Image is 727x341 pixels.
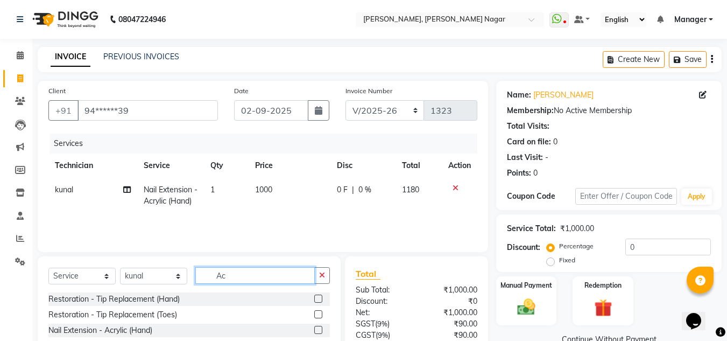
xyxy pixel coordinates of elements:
div: ₹1,000.00 [417,284,485,296]
div: Net: [348,307,417,318]
label: Redemption [584,281,622,290]
div: Last Visit: [507,152,543,163]
th: Technician [48,154,137,178]
a: INVOICE [51,47,90,67]
button: Save [669,51,707,68]
div: Services [50,134,485,154]
label: Date [234,86,249,96]
span: SGST [356,319,375,329]
div: Service Total: [507,223,556,234]
span: | [352,184,354,196]
th: Qty [204,154,249,178]
span: 0 % [358,184,371,196]
span: kunal [55,185,73,194]
div: Restoration - Tip Replacement (Hand) [48,294,180,305]
th: Disc [330,154,396,178]
span: 9% [378,331,388,339]
iframe: chat widget [682,298,716,330]
th: Service [137,154,204,178]
div: Name: [507,89,531,101]
th: Total [396,154,442,178]
div: Discount: [507,242,540,253]
button: +91 [48,100,79,121]
span: 1180 [402,185,419,194]
th: Action [442,154,477,178]
div: Sub Total: [348,284,417,296]
div: Restoration - Tip Replacement (Toes) [48,309,177,321]
img: _cash.svg [512,297,541,317]
span: 1000 [255,185,272,194]
label: Client [48,86,66,96]
div: 0 [553,136,557,148]
div: No Active Membership [507,105,711,116]
div: ₹0 [417,296,485,307]
div: Discount: [348,296,417,307]
input: Search by Name/Mobile/Email/Code [77,100,218,121]
span: 1 [210,185,215,194]
span: Total [356,268,380,280]
img: _gift.svg [589,297,618,319]
div: 0 [533,168,538,179]
span: 9% [377,319,387,328]
div: Nail Extension - Acrylic (Hand) [48,325,152,336]
div: ₹1,000.00 [560,223,594,234]
label: Fixed [559,255,575,265]
div: Card on file: [507,136,551,148]
img: logo [27,4,101,34]
a: [PERSON_NAME] [533,89,594,101]
b: 08047224946 [118,4,166,34]
div: ( ) [348,318,417,330]
div: Total Visits: [507,121,549,132]
div: ( ) [348,330,417,341]
th: Price [249,154,330,178]
span: CGST [356,330,376,340]
label: Invoice Number [345,86,392,96]
div: Points: [507,168,531,179]
input: Enter Offer / Coupon Code [575,188,677,205]
div: ₹90.00 [417,330,485,341]
label: Manual Payment [500,281,552,290]
a: PREVIOUS INVOICES [103,52,179,61]
div: ₹1,000.00 [417,307,485,318]
div: ₹90.00 [417,318,485,330]
div: Membership: [507,105,554,116]
button: Create New [603,51,665,68]
span: Nail Extension - Acrylic (Hand) [144,185,197,206]
div: Coupon Code [507,191,575,202]
span: 0 F [337,184,348,196]
label: Percentage [559,241,594,251]
div: - [545,152,548,163]
button: Apply [681,189,712,205]
input: Search or Scan [195,267,315,284]
span: Manager [674,14,707,25]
